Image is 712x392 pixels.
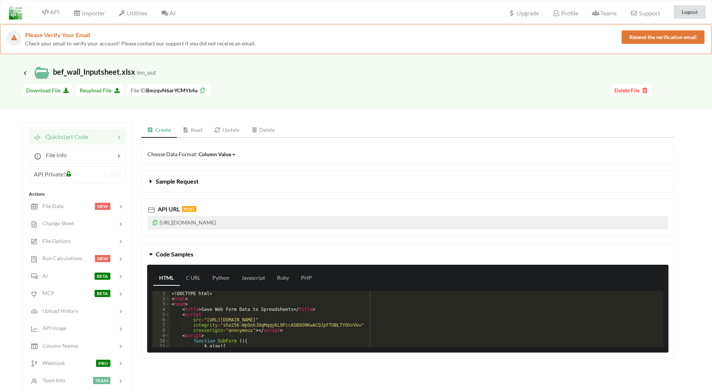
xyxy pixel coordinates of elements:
a: Delete [245,123,281,138]
span: File ID [131,87,146,93]
span: File Data [38,203,63,209]
span: Importer [73,9,105,17]
span: PRO [96,360,110,367]
span: NEW [95,255,110,262]
span: Upgrade [508,10,539,16]
div: 3 [152,302,170,307]
div: 4 [152,307,170,312]
span: NEW [95,203,110,210]
span: Change Sheet [38,220,74,226]
span: API Usage [38,325,66,331]
div: 11 [152,344,170,349]
button: Delete File [611,84,652,96]
span: bef_wall_Inputsheet.xlsx [23,67,156,76]
div: 2 [152,296,170,302]
span: API Private? [34,170,66,178]
div: Actions [29,191,126,198]
a: Update [208,123,245,138]
button: Reupload File [76,84,124,96]
a: Python [206,271,235,286]
button: Logout [674,5,706,19]
span: BETA [95,273,110,280]
span: Sample Request [156,178,199,185]
span: Webhook [38,360,65,366]
div: 1 [152,291,170,296]
span: API URL [156,205,180,213]
button: Sample Request [141,171,674,192]
span: Profile [552,9,578,17]
a: C URL [180,271,206,286]
span: Support [630,10,660,16]
a: Create [141,123,177,138]
span: Check your email to verify your account! Please contact our support if you did not receive an email. [25,40,256,47]
span: Please Verify Your Email [25,31,90,38]
span: POST [182,206,196,212]
button: Download File [23,84,73,96]
img: /static/media/localFileIcon.eab6d1cc.svg [35,65,50,80]
div: 7 [152,323,170,328]
span: Delete File [614,87,648,93]
span: File Info [41,151,67,158]
div: 6 [152,317,170,323]
span: Choose Data Format: [148,151,236,157]
span: Download File [26,87,69,93]
span: AI [38,273,48,279]
a: Read [177,123,209,138]
div: 8 [152,328,170,333]
span: MCP [38,290,54,296]
span: API [42,8,60,15]
div: Column Value [199,150,231,158]
button: Code Samples [141,244,674,265]
small: inn_out [137,69,156,76]
div: 10 [152,338,170,344]
a: Ruby [271,271,295,286]
span: Teams [592,9,617,17]
span: Run Calculations [38,255,82,261]
span: Column Names [38,342,78,349]
button: Resend the verification email [622,30,704,44]
span: Utilities [119,9,148,17]
a: PHP [295,271,318,286]
span: Upload History [38,308,78,314]
span: Quickstart Code [41,133,88,140]
span: File Options [38,238,71,244]
span: Code Samples [156,250,193,258]
span: Reupload File [80,87,120,93]
span: Team Info [38,377,65,383]
a: HTML [153,271,180,286]
span: TEAM [93,377,110,384]
img: LogoIcon.png [9,6,22,20]
a: Javascript [235,271,271,286]
span: AI [161,9,175,17]
div: 5 [152,312,170,317]
p: [URL][DOMAIN_NAME] [148,216,668,229]
div: 9 [152,333,170,338]
b: BmzqvN6arYCMYb4a [146,87,197,93]
span: BETA [95,290,110,297]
